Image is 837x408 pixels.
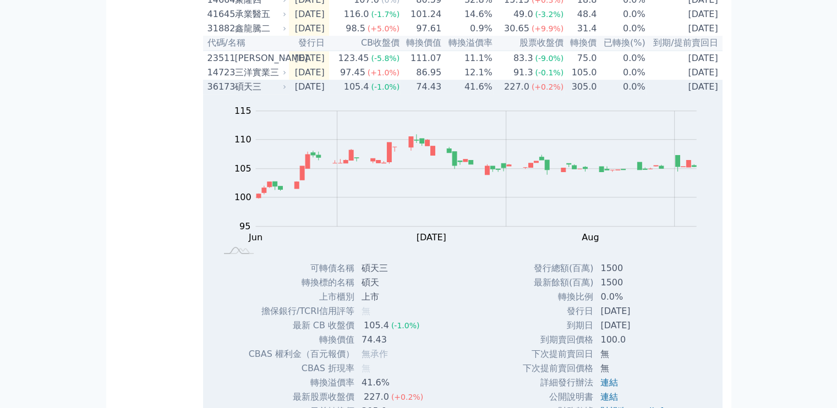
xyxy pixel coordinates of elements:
td: 0.0% [597,80,645,94]
div: 30.65 [502,22,532,35]
td: 31.4 [564,21,597,36]
td: 上市 [355,290,432,304]
td: 轉換比例 [522,290,594,304]
td: 12.1% [442,65,493,80]
tspan: 105 [234,163,251,173]
span: (-1.7%) [371,10,400,19]
div: 83.3 [511,52,535,65]
td: 105.0 [564,65,597,80]
td: 75.0 [564,51,597,65]
tspan: [DATE] [417,231,446,242]
td: [DATE] [289,51,329,65]
td: 公開說明書 [522,390,594,404]
td: [DATE] [289,65,329,80]
span: 無 [362,363,370,373]
div: 97.45 [338,66,368,79]
td: 0.9% [442,21,493,36]
th: 股票收盤價 [493,36,564,51]
td: [DATE] [646,51,723,65]
td: [DATE] [289,21,329,36]
span: (+0.2%) [532,82,564,91]
th: 轉換價值 [400,36,442,51]
td: 0.0% [597,7,645,21]
a: 連結 [600,377,618,388]
div: 碩天三 [235,80,285,93]
td: 0.0% [597,51,645,65]
g: Chart [228,105,713,242]
span: 無 [362,306,370,316]
g: Series [256,134,696,199]
td: 1500 [594,261,677,275]
td: 41.6% [442,80,493,94]
td: CBAS 權利金（百元報價） [248,347,355,361]
div: 227.0 [362,390,391,404]
div: [PERSON_NAME] [235,52,285,65]
td: 11.1% [442,51,493,65]
td: 發行總額(百萬) [522,261,594,275]
div: 105.4 [362,319,391,332]
td: 擔保銀行/TCRI信用評等 [248,304,355,318]
td: 86.95 [400,65,442,80]
td: 碩天三 [355,261,432,275]
div: 105.4 [342,80,371,93]
td: 下次提前賣回日 [522,347,594,361]
span: (-1.0%) [391,321,420,330]
td: 轉換價值 [248,333,355,347]
th: 代碼/名稱 [203,36,289,51]
tspan: 100 [234,192,251,202]
td: [DATE] [594,318,677,333]
div: 91.3 [511,66,535,79]
td: [DATE] [646,65,723,80]
td: 詳細發行辦法 [522,376,594,390]
td: [DATE] [594,304,677,318]
td: 到期日 [522,318,594,333]
td: 1500 [594,275,677,290]
th: 已轉換(%) [597,36,645,51]
td: 可轉債名稱 [248,261,355,275]
td: 14.6% [442,7,493,21]
td: 74.43 [400,80,442,94]
span: (+5.0%) [368,24,400,33]
td: 0.0% [597,65,645,80]
td: 41.6% [355,376,432,390]
div: 31882 [207,22,232,35]
div: 41645 [207,8,232,21]
td: [DATE] [646,7,723,21]
span: (+1.0%) [368,68,400,77]
div: 承業醫五 [235,8,285,21]
td: 轉換溢價率 [248,376,355,390]
td: [DATE] [646,21,723,36]
td: 到期賣回價格 [522,333,594,347]
span: (-0.1%) [535,68,564,77]
a: 連結 [600,392,618,402]
span: (-1.0%) [371,82,400,91]
td: 0.0% [597,21,645,36]
td: 最新 CB 收盤價 [248,318,355,333]
div: 14723 [207,66,232,79]
th: 轉換價 [564,36,597,51]
td: 最新股票收盤價 [248,390,355,404]
td: CBAS 折現率 [248,361,355,376]
th: CB收盤價 [329,36,400,51]
td: 48.4 [564,7,597,21]
div: 116.0 [342,8,371,21]
th: 發行日 [289,36,329,51]
td: 無 [594,361,677,376]
span: (+0.2%) [391,393,423,401]
div: 23511 [207,52,232,65]
td: 97.61 [400,21,442,36]
td: 下次提前賣回價格 [522,361,594,376]
tspan: 95 [239,220,250,231]
td: 發行日 [522,304,594,318]
div: 98.5 [343,22,368,35]
span: (-3.2%) [535,10,564,19]
div: 鑫龍騰二 [235,22,285,35]
td: 碩天 [355,275,432,290]
div: 三洋實業三 [235,66,285,79]
span: (-5.8%) [371,54,400,63]
span: (-9.0%) [535,54,564,63]
span: 無承作 [362,349,388,359]
th: 轉換溢價率 [442,36,493,51]
div: 36173 [207,80,232,93]
tspan: 115 [234,105,251,115]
